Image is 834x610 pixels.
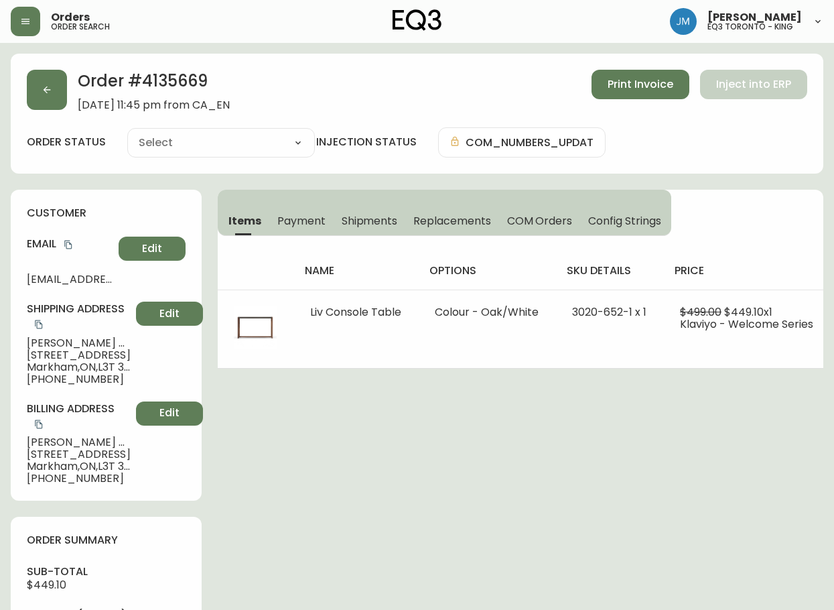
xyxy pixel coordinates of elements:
[277,214,326,228] span: Payment
[27,237,113,251] h4: Email
[310,304,401,320] span: Liv Console Table
[27,373,131,385] span: [PHONE_NUMBER]
[27,577,66,593] span: $449.10
[567,263,653,278] h4: sku details
[507,214,573,228] span: COM Orders
[680,316,813,332] span: Klaviyo - Welcome Series
[27,448,131,461] span: [STREET_ADDRESS]
[228,214,261,228] span: Items
[27,349,131,361] span: [STREET_ADDRESS]
[27,533,186,548] h4: order summary
[670,8,697,35] img: b88646003a19a9f750de19192e969c24
[572,304,646,320] span: 3020-652-1 x 1
[608,77,673,92] span: Print Invoice
[435,306,540,318] li: Colour - Oak/White
[51,12,90,23] span: Orders
[27,135,106,149] label: order status
[142,241,162,256] span: Edit
[675,263,821,278] h4: price
[27,436,131,448] span: [PERSON_NAME] Milgrom
[32,418,46,431] button: copy
[27,461,131,473] span: Markham , ON , L3T 3W9 , CA
[234,306,277,349] img: 6f9a2a76-cb52-4e1b-8e00-099fd6289b21Optional[Liv-Walnut-Console-Table.jpg].jpg
[413,214,490,228] span: Replacements
[159,406,180,420] span: Edit
[27,564,186,579] h4: sub-total
[27,473,131,485] span: [PHONE_NUMBER]
[136,302,203,326] button: Edit
[27,337,131,349] span: [PERSON_NAME] Milgrom
[119,237,186,261] button: Edit
[588,214,661,228] span: Config Strings
[429,263,545,278] h4: options
[680,304,721,320] span: $499.00
[136,402,203,426] button: Edit
[27,402,131,432] h4: Billing Address
[62,238,75,251] button: copy
[159,306,180,321] span: Edit
[51,23,110,31] h5: order search
[316,135,417,149] h4: injection status
[32,318,46,331] button: copy
[27,206,186,221] h4: customer
[78,70,230,99] h2: Order # 4135669
[305,263,408,278] h4: name
[27,273,113,286] span: [EMAIL_ADDRESS][DOMAIN_NAME]
[27,361,131,373] span: Markham , ON , L3T 3W9 , CA
[707,23,793,31] h5: eq3 toronto - king
[724,304,772,320] span: $449.10 x 1
[393,9,442,31] img: logo
[342,214,398,228] span: Shipments
[78,99,230,111] span: [DATE] 11:45 pm from CA_EN
[27,302,131,332] h4: Shipping Address
[592,70,689,99] button: Print Invoice
[707,12,802,23] span: [PERSON_NAME]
